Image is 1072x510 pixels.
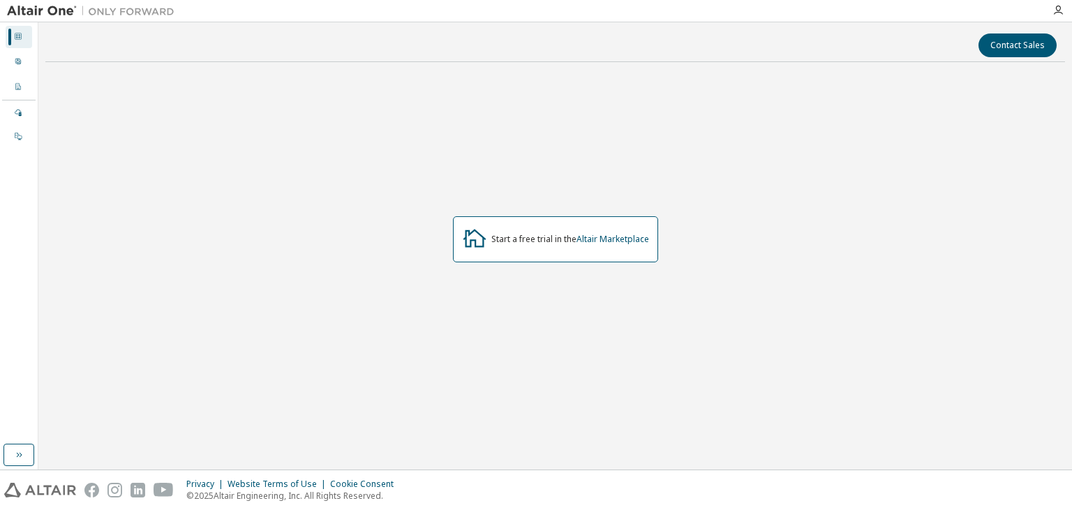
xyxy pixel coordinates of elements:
[186,490,402,502] p: © 2025 Altair Engineering, Inc. All Rights Reserved.
[228,479,330,490] div: Website Terms of Use
[6,102,32,124] div: Managed
[6,126,32,148] div: On Prem
[186,479,228,490] div: Privacy
[6,26,32,48] div: Dashboard
[7,4,181,18] img: Altair One
[491,234,649,245] div: Start a free trial in the
[4,483,76,497] img: altair_logo.svg
[6,51,32,73] div: User Profile
[978,33,1057,57] button: Contact Sales
[84,483,99,497] img: facebook.svg
[107,483,122,497] img: instagram.svg
[576,233,649,245] a: Altair Marketplace
[330,479,402,490] div: Cookie Consent
[131,483,145,497] img: linkedin.svg
[154,483,174,497] img: youtube.svg
[6,76,32,98] div: Company Profile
